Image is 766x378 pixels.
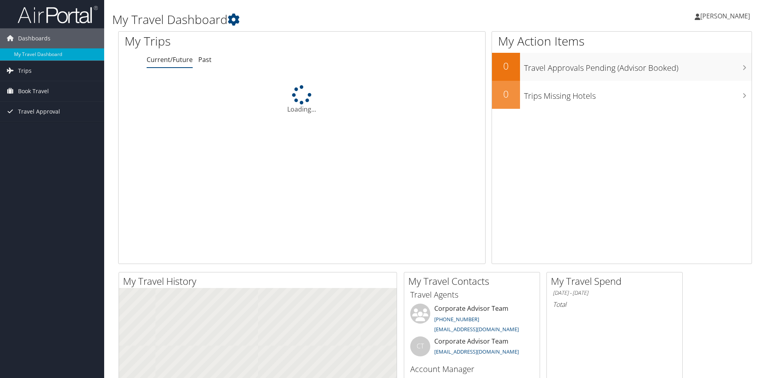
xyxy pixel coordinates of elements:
h2: My Travel History [123,274,397,288]
h2: My Travel Contacts [408,274,540,288]
div: Loading... [119,85,485,114]
span: Travel Approval [18,102,60,122]
a: 0Travel Approvals Pending (Advisor Booked) [492,53,752,81]
h3: Travel Agents [410,289,534,300]
div: CT [410,336,430,356]
span: [PERSON_NAME] [700,12,750,20]
h3: Account Manager [410,364,534,375]
a: [PERSON_NAME] [695,4,758,28]
a: 0Trips Missing Hotels [492,81,752,109]
h1: My Action Items [492,33,752,50]
h1: My Trips [125,33,327,50]
a: Past [198,55,212,64]
span: Trips [18,61,32,81]
h2: My Travel Spend [551,274,682,288]
a: [PHONE_NUMBER] [434,316,479,323]
h2: 0 [492,59,520,73]
h6: [DATE] - [DATE] [553,289,676,297]
h6: Total [553,300,676,309]
span: Dashboards [18,28,50,48]
h3: Trips Missing Hotels [524,86,752,102]
a: [EMAIL_ADDRESS][DOMAIN_NAME] [434,326,519,333]
h3: Travel Approvals Pending (Advisor Booked) [524,58,752,74]
h1: My Travel Dashboard [112,11,543,28]
h2: 0 [492,87,520,101]
li: Corporate Advisor Team [406,304,538,336]
li: Corporate Advisor Team [406,336,538,362]
a: [EMAIL_ADDRESS][DOMAIN_NAME] [434,348,519,355]
img: airportal-logo.png [18,5,98,24]
span: Book Travel [18,81,49,101]
a: Current/Future [147,55,193,64]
